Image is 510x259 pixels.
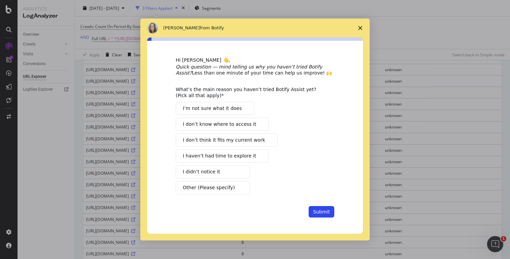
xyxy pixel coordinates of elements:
span: [PERSON_NAME] [163,25,200,30]
img: Profile image for Colleen [147,23,158,33]
button: I didn’t notice it [176,165,250,178]
span: I don’t think it fits my current work [183,137,265,144]
span: I don’t know where to access it [183,121,256,128]
div: What’s the main reason you haven’t tried Botify Assist yet? (Pick all that apply) [176,86,324,98]
span: Close survey [351,19,370,37]
span: from Botify [200,25,224,30]
button: I haven’t had time to explore it [176,149,268,163]
button: I’m not sure what it does [176,102,254,115]
div: Less than one minute of your time can help us improve! 🙌 [176,64,334,76]
span: Other (Please specify) [183,184,235,191]
button: Other (Please specify) [176,181,250,194]
button: I don’t think it fits my current work [176,134,278,147]
span: I didn’t notice it [183,168,220,175]
span: I’m not sure what it does [183,105,242,112]
button: I don’t know where to access it [176,118,269,131]
button: Submit [309,206,334,218]
div: Hi [PERSON_NAME] 👋, [176,57,334,64]
i: Quick question — mind telling us why you haven’t tried Botify Assist? [176,64,322,76]
span: I haven’t had time to explore it [183,152,256,160]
